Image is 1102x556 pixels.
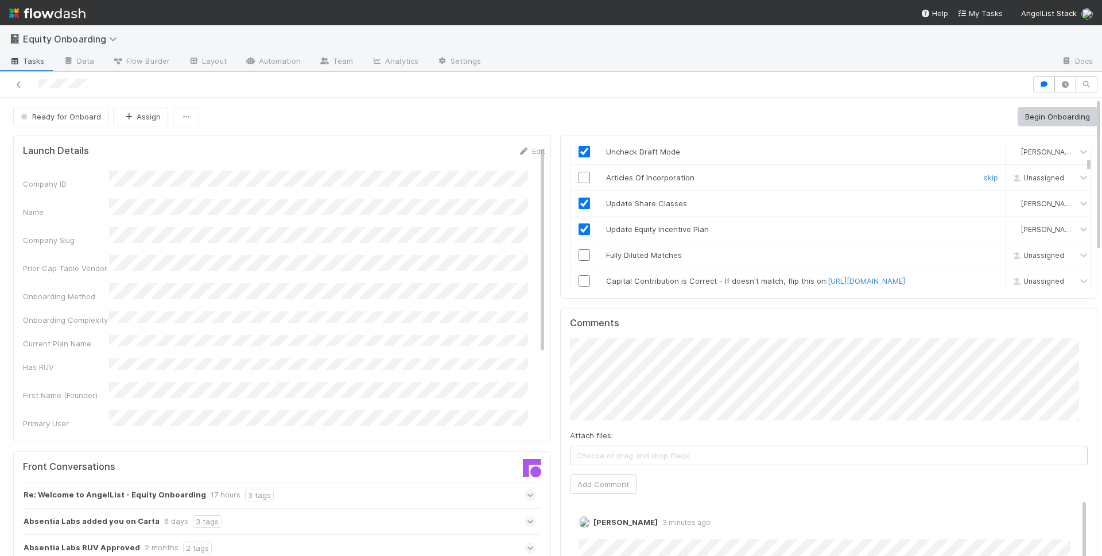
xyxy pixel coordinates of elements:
span: Choose or drag and drop file(s) [571,446,1088,465]
span: Uncheck Draft Mode [606,147,680,156]
div: Company ID [23,178,109,190]
img: front-logo-b4b721b83371efbadf0a.svg [523,459,541,477]
span: Capital Contribution is Correct - If doesn't match, flip this on: [606,276,905,285]
div: Onboarding Method [23,291,109,302]
div: 2 months [145,542,179,554]
span: Articles Of Incorporation [606,173,694,182]
div: 3 tags [193,515,222,528]
span: AngelList Stack [1021,9,1077,18]
a: Data [54,53,103,71]
span: Flow Builder [112,55,170,67]
a: Layout [179,53,236,71]
button: Add Comment [570,474,637,494]
span: Unassigned [1010,173,1064,182]
a: Edit [518,146,545,156]
span: Tasks [9,55,45,67]
strong: Absentia Labs RUV Approved [24,542,140,554]
a: Automation [236,53,310,71]
span: Unassigned [1010,250,1064,259]
div: Name [23,206,109,218]
span: 3 minutes ago [658,518,711,527]
span: [PERSON_NAME] [1021,199,1077,207]
span: Update Equity Incentive Plan [606,225,709,234]
a: My Tasks [957,7,1003,19]
h5: Launch Details [23,145,89,157]
div: Prior Cap Table Vendor [23,262,109,274]
div: Has RUV [23,361,109,373]
strong: Absentia Labs added you on Carta [24,515,160,528]
h5: Front Conversations [23,461,273,473]
a: Flow Builder [103,53,179,71]
img: logo-inverted-e16ddd16eac7371096b0.svg [9,3,86,23]
div: 17 hours [211,489,240,501]
div: Primary User [23,418,109,429]
span: Fully Diluted Matches [606,250,682,260]
div: Current Plan Name [23,338,109,349]
div: First Name (Founder) [23,389,109,401]
span: Unassigned [1010,276,1064,285]
img: avatar_55035ea6-c43a-43cd-b0ad-a82770e0f712.png [1010,147,1019,156]
button: Begin Onboarding [1018,107,1097,126]
a: Analytics [362,53,428,71]
label: Attach files: [570,430,613,441]
span: Equity Onboarding [23,33,123,45]
span: 📓 [9,34,21,44]
h5: Comments [570,318,1088,329]
span: [PERSON_NAME] [593,518,658,527]
span: Ready for Onboard [18,112,101,121]
img: avatar_55035ea6-c43a-43cd-b0ad-a82770e0f712.png [579,516,590,528]
div: 6 days [164,515,188,528]
img: avatar_55035ea6-c43a-43cd-b0ad-a82770e0f712.png [1010,199,1019,208]
a: Settings [428,53,490,71]
span: [PERSON_NAME] [1021,225,1077,233]
span: My Tasks [957,9,1003,18]
div: Company Slug [23,234,109,246]
img: avatar_55035ea6-c43a-43cd-b0ad-a82770e0f712.png [1081,8,1093,20]
span: Update Share Classes [606,199,687,208]
div: 2 tags [183,542,212,554]
a: [URL][DOMAIN_NAME] [828,276,905,285]
button: Assign [113,107,168,126]
button: Ready for Onboard [13,107,108,126]
div: Help [921,7,948,19]
a: Docs [1052,53,1102,71]
strong: Re: Welcome to AngelList - Equity Onboarding [24,489,206,501]
img: avatar_55035ea6-c43a-43cd-b0ad-a82770e0f712.png [1010,225,1019,234]
a: skip [984,173,998,182]
a: Team [310,53,362,71]
div: Onboarding Complexity [23,314,109,326]
span: [PERSON_NAME] [1021,147,1077,156]
div: 3 tags [245,489,274,501]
